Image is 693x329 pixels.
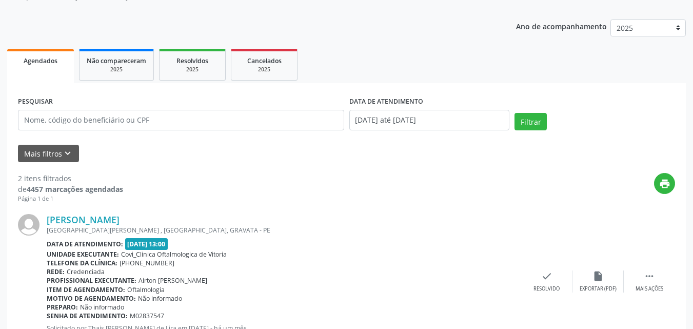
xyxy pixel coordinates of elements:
i:  [644,270,655,282]
input: Selecione um intervalo [349,110,510,130]
span: Cancelados [247,56,282,65]
span: Credenciada [67,267,105,276]
span: [PHONE_NUMBER] [120,259,174,267]
div: 2025 [87,66,146,73]
button: Mais filtroskeyboard_arrow_down [18,145,79,163]
div: Resolvido [533,285,560,293]
b: Profissional executante: [47,276,136,285]
p: Ano de acompanhamento [516,20,607,32]
span: Oftalmologia [127,285,165,294]
span: [DATE] 13:00 [125,238,168,250]
strong: 4457 marcações agendadas [27,184,123,194]
input: Nome, código do beneficiário ou CPF [18,110,344,130]
div: 2025 [167,66,218,73]
div: 2 itens filtrados [18,173,123,184]
div: [GEOGRAPHIC_DATA][PERSON_NAME] , [GEOGRAPHIC_DATA], GRAVATA - PE [47,226,521,235]
b: Preparo: [47,303,78,312]
div: 2025 [239,66,290,73]
i: check [541,270,552,282]
b: Rede: [47,267,65,276]
b: Item de agendamento: [47,285,125,294]
label: DATA DE ATENDIMENTO [349,94,423,110]
span: M02837547 [130,312,164,320]
b: Unidade executante: [47,250,119,259]
img: img [18,214,39,236]
span: Agendados [24,56,57,65]
div: de [18,184,123,195]
b: Senha de atendimento: [47,312,128,320]
b: Telefone da clínica: [47,259,117,267]
i: insert_drive_file [592,270,604,282]
button: print [654,173,675,194]
div: Página 1 de 1 [18,195,123,203]
i: print [659,178,670,189]
span: Resolvidos [176,56,208,65]
span: Covi_Clinica Oftalmologica de Vitoria [121,250,227,259]
span: Não compareceram [87,56,146,65]
span: Não informado [138,294,182,303]
span: Airton [PERSON_NAME] [138,276,207,285]
span: Não informado [80,303,124,312]
div: Exportar (PDF) [580,285,617,293]
button: Filtrar [514,113,547,130]
a: [PERSON_NAME] [47,214,120,225]
b: Motivo de agendamento: [47,294,136,303]
i: keyboard_arrow_down [62,148,73,159]
b: Data de atendimento: [47,240,123,248]
label: PESQUISAR [18,94,53,110]
div: Mais ações [636,285,663,293]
